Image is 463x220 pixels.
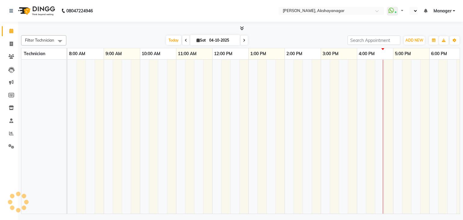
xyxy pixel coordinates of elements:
[430,49,449,58] a: 6:00 PM
[104,49,123,58] a: 9:00 AM
[285,49,304,58] a: 2:00 PM
[404,36,425,45] button: ADD NEW
[66,2,93,19] b: 08047224946
[195,38,207,42] span: Sat
[15,2,57,19] img: logo
[433,8,452,14] span: Manager
[176,49,198,58] a: 11:00 AM
[24,51,45,56] span: Technician
[207,36,238,45] input: 2025-10-04
[25,38,54,42] span: Filter Technician
[213,49,234,58] a: 12:00 PM
[249,49,268,58] a: 1:00 PM
[321,49,340,58] a: 3:00 PM
[166,36,181,45] span: Today
[140,49,162,58] a: 10:00 AM
[405,38,423,42] span: ADD NEW
[348,36,400,45] input: Search Appointment
[357,49,376,58] a: 4:00 PM
[393,49,412,58] a: 5:00 PM
[68,49,87,58] a: 8:00 AM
